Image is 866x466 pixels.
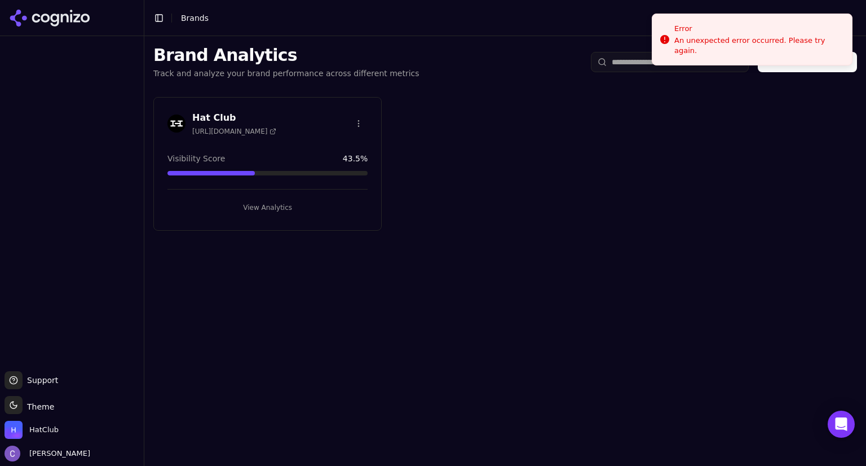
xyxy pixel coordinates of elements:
[5,446,90,461] button: Open user button
[192,127,276,136] span: [URL][DOMAIN_NAME]
[674,23,843,34] div: Error
[181,12,209,24] nav: breadcrumb
[167,199,368,217] button: View Analytics
[23,375,58,386] span: Support
[674,36,843,56] div: An unexpected error occurred. Please try again.
[167,153,225,164] span: Visibility Score
[828,411,855,438] div: Open Intercom Messenger
[5,446,20,461] img: Chris Hayes
[167,115,185,133] img: Hat Club
[153,68,419,79] p: Track and analyze your brand performance across different metrics
[192,111,276,125] h3: Hat Club
[5,421,59,439] button: Open organization switcher
[25,449,90,459] span: [PERSON_NAME]
[29,425,59,435] span: HatClub
[343,153,368,164] span: 43.5 %
[153,45,419,65] h1: Brand Analytics
[181,14,209,23] span: Brands
[23,402,54,411] span: Theme
[5,421,23,439] img: HatClub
